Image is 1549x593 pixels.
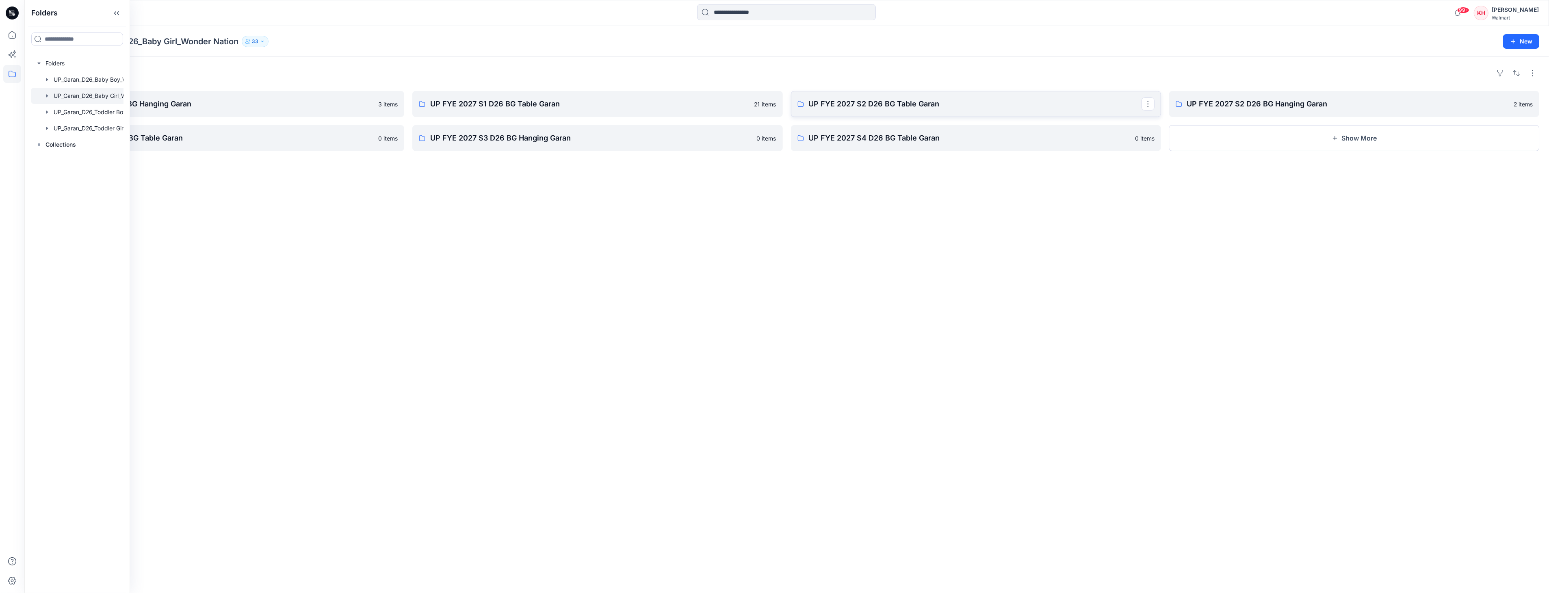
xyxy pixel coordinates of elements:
p: 21 items [754,100,776,108]
p: 0 items [757,134,776,143]
div: KH [1474,6,1488,20]
p: UP FYE 2027 S4 D26 BG Table Garan [809,132,1130,144]
p: UP FYE 2027 S1 D26 BG Hanging Garan [52,98,373,110]
p: UP_Garan_D26_Baby Girl_Wonder Nation [81,36,238,47]
a: UP FYE 2027 S4 D26 BG Table Garan0 items [791,125,1161,151]
button: New [1503,34,1539,49]
a: UP FYE 2027 S1 D26 BG Table Garan21 items [412,91,782,117]
p: UP FYE 2027 S3 D26 BG Hanging Garan [430,132,752,144]
a: UP FYE 2027 S3 D26 BG Table Garan0 items [34,125,404,151]
a: UP FYE 2027 S2 D26 BG Table Garan [791,91,1161,117]
div: Walmart [1492,15,1539,21]
a: UP FYE 2027 S3 D26 BG Hanging Garan0 items [412,125,782,151]
a: UP FYE 2027 S2 D26 BG Hanging Garan2 items [1169,91,1539,117]
a: UP FYE 2027 S1 D26 BG Hanging Garan3 items [34,91,404,117]
p: UP FYE 2027 S1 D26 BG Table Garan [430,98,749,110]
p: UP FYE 2027 S3 D26 BG Table Garan [52,132,373,144]
p: Collections [45,140,76,149]
p: 2 items [1514,100,1533,108]
button: Show More [1169,125,1539,151]
button: 33 [242,36,269,47]
p: 0 items [378,134,398,143]
p: UP FYE 2027 S2 D26 BG Hanging Garan [1187,98,1509,110]
div: [PERSON_NAME] [1492,5,1539,15]
p: 3 items [378,100,398,108]
p: 33 [252,37,258,46]
span: 99+ [1457,7,1469,13]
p: UP FYE 2027 S2 D26 BG Table Garan [809,98,1142,110]
p: 0 items [1135,134,1155,143]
